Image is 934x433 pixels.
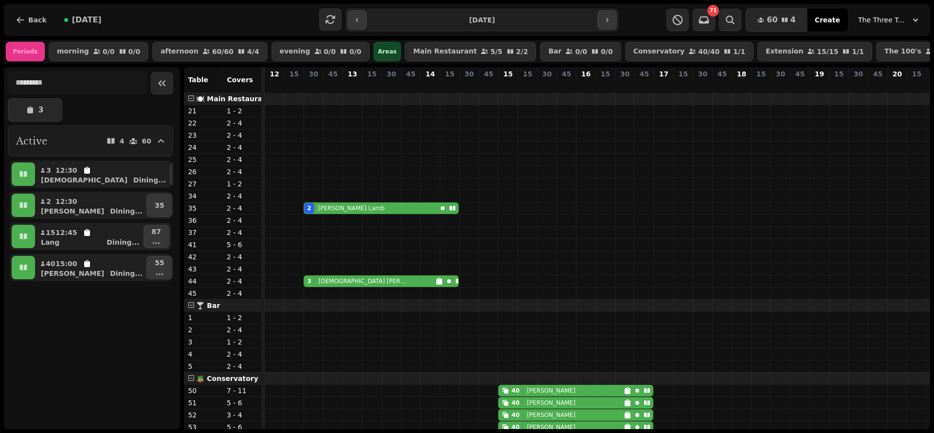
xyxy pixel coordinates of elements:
p: 27 [188,179,219,189]
button: evening0/00/0 [271,42,370,61]
p: afternoon [161,48,198,55]
button: [DATE] [56,8,109,32]
p: 30 [309,69,318,79]
button: 212:30[PERSON_NAME]Dining... [37,194,144,217]
p: 22 [188,118,219,128]
p: Dining ... [107,237,139,247]
p: 21 [188,106,219,116]
p: 45 [188,289,219,298]
p: [DEMOGRAPHIC_DATA] [PERSON_NAME] [319,277,407,285]
p: [PERSON_NAME] Lamb [318,204,385,212]
p: 15 [834,69,844,79]
p: The 100's [884,48,921,55]
p: 0 [446,81,453,90]
button: Main Restaurant5/52/2 [405,42,536,61]
span: [DATE] [72,16,102,24]
p: 45 [328,69,338,79]
p: 2 [188,325,219,335]
span: 🍽️ Main Restaurant [196,95,270,103]
p: 12 [269,69,279,79]
p: 45 [640,69,649,79]
p: 40 / 40 [698,48,719,55]
p: 24 [188,143,219,152]
span: Back [28,17,47,23]
p: 5 / 5 [490,48,503,55]
p: Conservatory [633,48,685,55]
p: 41 [188,240,219,250]
p: [DEMOGRAPHIC_DATA] [41,175,127,185]
p: 15 [289,69,299,79]
p: 15:00 [55,259,77,269]
button: 312:30[DEMOGRAPHIC_DATA]Dining... [37,162,168,186]
p: morning [57,48,89,55]
p: 0 / 0 [575,48,587,55]
p: 2 - 4 [227,216,258,225]
p: 2 - 4 [227,264,258,274]
p: 15 / 15 [817,48,838,55]
p: 0 [660,81,667,90]
p: 12:30 [55,165,77,175]
p: 12:30 [55,197,77,206]
div: 2 [307,204,311,212]
p: 15 [445,69,454,79]
p: 0 [776,81,784,90]
p: 60 / 60 [212,48,233,55]
button: 44 [170,162,196,186]
p: 30 [698,69,707,79]
p: 5 - 6 [227,422,258,432]
p: 45 [562,69,571,79]
div: 3 [307,277,311,285]
p: 45 [795,69,805,79]
p: 0 / 0 [324,48,336,55]
button: 55... [146,256,172,279]
p: 0 [835,81,843,90]
p: 23 [188,130,219,140]
p: 13 [348,69,357,79]
p: 4 [188,349,219,359]
p: 0 [426,81,434,90]
p: 60 [142,138,151,144]
p: 15 [756,69,766,79]
p: 16 [581,69,591,79]
p: 44 [188,276,219,286]
p: 19 [815,69,824,79]
button: 1512:45LangDining... [37,225,142,248]
p: [PERSON_NAME] [41,269,104,278]
p: 15 [523,69,532,79]
p: 50 [188,386,219,396]
div: 40 [511,423,520,431]
p: 3 [38,106,43,114]
p: 2 [46,197,52,206]
p: 37 [188,228,219,237]
p: 0 [582,81,590,90]
p: 2 - 4 [227,118,258,128]
span: 🍸 Bar [196,302,220,309]
p: [PERSON_NAME] [527,387,575,395]
p: 4 / 4 [247,48,259,55]
p: [PERSON_NAME] [527,411,575,419]
p: Main Restaurant [413,48,477,55]
p: 45 [484,69,493,79]
p: 7 - 11 [227,386,258,396]
p: 53 [188,422,219,432]
p: 35 [188,203,219,213]
p: 15 [329,81,337,90]
p: 1 / 1 [733,48,745,55]
p: 20 [893,69,902,79]
button: Create [807,8,848,32]
p: 15 [46,228,52,237]
p: 2 - 4 [227,276,258,286]
p: 0 [562,81,570,90]
p: 2 - 4 [227,325,258,335]
p: 2 - 4 [227,349,258,359]
div: 40 [511,411,520,419]
p: 0 [815,81,823,90]
p: 2 - 4 [227,143,258,152]
p: 2 - 4 [227,203,258,213]
p: 0 [523,81,531,90]
p: 42 [188,252,219,262]
p: 4 [120,138,125,144]
button: Collapse sidebar [151,72,173,94]
p: 0 [679,81,687,90]
p: 2 - 4 [227,155,258,164]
